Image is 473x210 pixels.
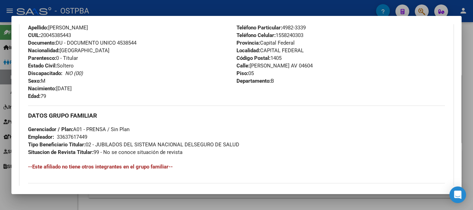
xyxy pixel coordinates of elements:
[57,133,87,141] div: 33637617449
[28,25,88,31] span: [PERSON_NAME]
[28,85,56,92] strong: Nacimiento:
[28,70,62,76] strong: Discapacitado:
[28,112,445,119] h3: DATOS GRUPO FAMILIAR
[28,25,48,31] strong: Apellido:
[28,93,46,99] span: 79
[449,186,466,203] div: Open Intercom Messenger
[28,85,72,92] span: [DATE]
[28,149,93,155] strong: Situacion de Revista Titular:
[237,40,295,46] span: Capital Federal
[28,40,56,46] strong: Documento:
[237,78,274,84] span: B
[237,70,254,76] span: 05
[65,70,83,76] i: NO (00)
[28,93,41,99] strong: Edad:
[28,149,182,155] span: 99 - No se conoce situación de revista
[28,141,239,148] span: 02 - JUBILADOS DEL SISTEMA NACIONAL DELSEGURO DE SALUD
[237,32,276,38] strong: Teléfono Celular:
[237,40,260,46] strong: Provincia:
[28,78,41,84] strong: Sexo:
[237,25,282,31] strong: Teléfono Particular:
[28,78,45,84] span: M
[237,25,306,31] span: 4982-3339
[28,47,60,54] strong: Nacionalidad:
[28,63,74,69] span: Soltero
[237,47,304,54] span: CAPITAL FEDERAL
[237,63,250,69] strong: Calle:
[28,40,136,46] span: DU - DOCUMENTO UNICO 4538544
[28,32,41,38] strong: CUIL:
[237,55,282,61] span: 1405
[28,126,73,133] strong: Gerenciador / Plan:
[28,55,56,61] strong: Parentesco:
[28,55,78,61] span: 0 - Titular
[237,32,303,38] span: 1558240303
[237,70,248,76] strong: Piso:
[28,32,71,38] span: 20045385443
[28,47,109,54] span: [GEOGRAPHIC_DATA]
[28,141,86,148] strong: Tipo Beneficiario Titular:
[28,63,57,69] strong: Estado Civil:
[28,126,130,133] span: A01 - PRENSA / Sin Plan
[237,63,313,69] span: [PERSON_NAME] AV 04604
[237,78,271,84] strong: Departamento:
[237,47,260,54] strong: Localidad:
[237,55,270,61] strong: Código Postal:
[28,134,54,140] strong: Empleador:
[28,163,445,171] h4: --Este afiliado no tiene otros integrantes en el grupo familiar--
